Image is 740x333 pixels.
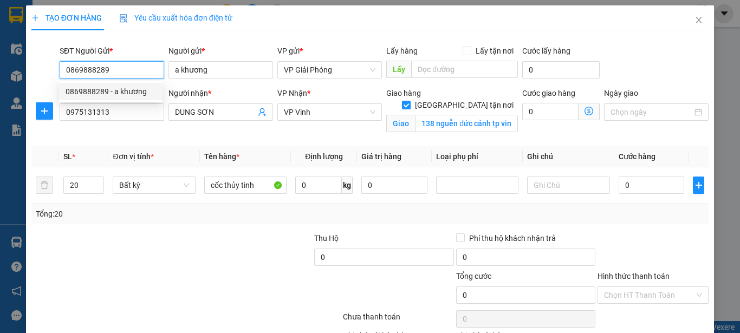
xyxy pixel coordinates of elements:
[611,106,692,118] input: Ngày giao
[59,83,163,100] div: 0869888289 - a khương
[411,61,518,78] input: Dọc đường
[619,152,655,161] span: Cước hàng
[361,152,401,161] span: Giá trị hàng
[60,45,164,57] div: SĐT Người Gửi
[277,89,307,97] span: VP Nhận
[66,86,156,97] div: 0869888289 - a khương
[523,146,614,167] th: Ghi chú
[361,177,427,194] input: 0
[36,208,287,220] div: Tổng: 20
[284,104,375,120] span: VP Vinh
[522,61,600,79] input: Cước lấy hàng
[522,103,579,120] input: Cước giao hàng
[63,152,72,161] span: SL
[277,45,382,57] div: VP gửi
[456,272,491,280] span: Tổng cước
[386,61,411,78] span: Lấy
[342,177,353,194] span: kg
[258,108,267,116] span: user-add
[465,232,560,244] span: Phí thu hộ khách nhận trả
[36,102,53,120] button: plus
[522,47,570,55] label: Cước lấy hàng
[684,5,714,36] button: Close
[36,107,53,115] span: plus
[119,14,128,23] img: icon
[386,115,415,132] span: Giao
[411,99,518,111] span: [GEOGRAPHIC_DATA] tận nơi
[31,14,39,22] span: plus
[598,272,670,280] label: Hình thức thanh toán
[204,152,239,161] span: Tên hàng
[527,177,609,194] input: Ghi Chú
[113,152,153,161] span: Đơn vị tính
[693,181,704,190] span: plus
[694,16,703,24] span: close
[314,234,339,243] span: Thu Hộ
[204,177,287,194] input: VD: Bàn, Ghế
[415,115,518,132] input: Giao tận nơi
[284,62,375,78] span: VP Giải Phóng
[432,146,523,167] th: Loại phụ phí
[342,311,455,330] div: Chưa thanh toán
[119,14,232,22] span: Yêu cầu xuất hóa đơn điện tử
[36,177,53,194] button: delete
[168,45,273,57] div: Người gửi
[386,47,418,55] span: Lấy hàng
[522,89,575,97] label: Cước giao hàng
[305,152,343,161] span: Định lượng
[168,87,273,99] div: Người nhận
[693,177,704,194] button: plus
[119,177,189,193] span: Bất kỳ
[471,45,518,57] span: Lấy tận nơi
[31,14,102,22] span: TẠO ĐƠN HÀNG
[386,89,421,97] span: Giao hàng
[604,89,638,97] label: Ngày giao
[585,107,593,115] span: dollar-circle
